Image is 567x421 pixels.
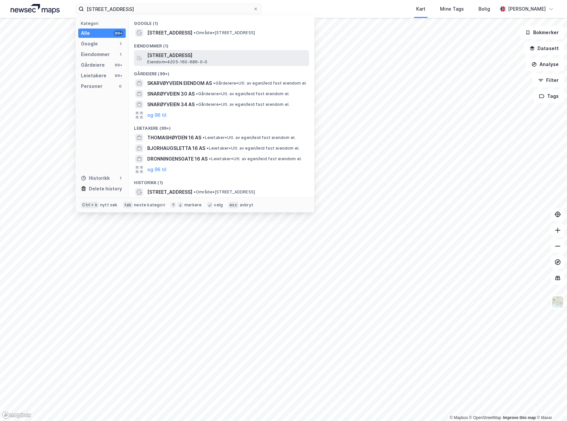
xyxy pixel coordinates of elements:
[209,156,211,161] span: •
[194,30,196,35] span: •
[147,134,201,142] span: THOMASHØYDEN 16 AS
[147,111,166,119] button: og 96 til
[81,82,102,90] div: Personer
[114,62,123,68] div: 99+
[196,91,198,96] span: •
[123,202,133,208] div: tab
[526,58,564,71] button: Analyse
[551,296,564,308] img: Z
[203,135,205,140] span: •
[147,144,205,152] span: BJORHAUGSLETTA 16 AS
[416,5,425,13] div: Kart
[129,16,314,28] div: Google (1)
[534,90,564,103] button: Tags
[81,174,110,182] div: Historikk
[228,202,238,208] div: esc
[213,81,307,86] span: Gårdeiere • Utl. av egen/leid fast eiendom el.
[524,42,564,55] button: Datasett
[440,5,464,13] div: Mine Tags
[81,61,105,69] div: Gårdeiere
[207,146,209,151] span: •
[81,21,126,26] div: Kategori
[196,102,289,107] span: Gårdeiere • Utl. av egen/leid fast eiendom el.
[2,411,31,419] a: Mapbox homepage
[194,30,255,35] span: Område • [STREET_ADDRESS]
[207,146,299,151] span: Leietaker • Utl. av egen/leid fast eiendom el.
[81,50,110,58] div: Eiendommer
[118,175,123,181] div: 1
[114,73,123,78] div: 99+
[184,202,202,208] div: markere
[129,38,314,50] div: Eiendommer (1)
[118,52,123,57] div: 1
[209,156,302,162] span: Leietaker • Utl. av egen/leid fast eiendom el.
[203,135,295,140] span: Leietaker • Utl. av egen/leid fast eiendom el.
[134,202,165,208] div: neste kategori
[81,72,106,80] div: Leietakere
[213,81,215,86] span: •
[520,26,564,39] button: Bokmerker
[118,84,123,89] div: 0
[84,4,253,14] input: Søk på adresse, matrikkel, gårdeiere, leietakere eller personer
[196,91,289,97] span: Gårdeiere • Utl. av egen/leid fast eiendom el.
[147,188,192,196] span: [STREET_ADDRESS]
[194,189,196,194] span: •
[450,415,468,420] a: Mapbox
[147,59,207,65] span: Eiendom • 4205-160-686-0-0
[147,90,195,98] span: SNARØYVEIEN 30 AS
[81,202,99,208] div: Ctrl + k
[147,51,306,59] span: [STREET_ADDRESS]
[478,5,490,13] div: Bolig
[11,4,60,14] img: logo.a4113a55bc3d86da70a041830d287a7e.svg
[129,120,314,132] div: Leietakere (99+)
[129,175,314,187] div: Historikk (1)
[534,389,567,421] iframe: Chat Widget
[129,66,314,78] div: Gårdeiere (99+)
[503,415,536,420] a: Improve this map
[81,29,90,37] div: Alle
[533,74,564,87] button: Filter
[147,166,166,174] button: og 96 til
[100,202,118,208] div: nytt søk
[534,389,567,421] div: Kontrollprogram for chat
[147,155,208,163] span: DRONNINGENSGATE 16 AS
[240,202,253,208] div: avbryt
[508,5,546,13] div: [PERSON_NAME]
[147,79,212,87] span: SKARVØYVEIEN EIENDOM AS
[214,202,223,208] div: velg
[118,41,123,46] div: 1
[196,102,198,107] span: •
[147,101,195,108] span: SNARØYVEIEN 34 AS
[81,40,98,48] div: Google
[89,185,122,193] div: Delete history
[194,189,255,195] span: Område • [STREET_ADDRESS]
[147,29,192,37] span: [STREET_ADDRESS]
[114,31,123,36] div: 99+
[469,415,501,420] a: OpenStreetMap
